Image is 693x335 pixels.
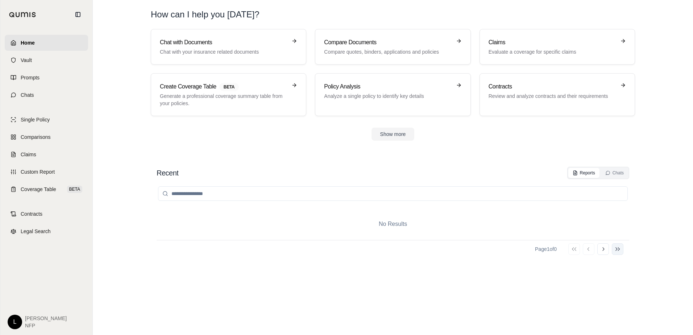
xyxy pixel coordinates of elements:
[315,29,470,65] a: Compare DocumentsCompare quotes, binders, applications and policies
[601,168,628,178] button: Chats
[160,38,287,47] h3: Chat with Documents
[5,164,88,180] a: Custom Report
[151,29,306,65] a: Chat with DocumentsChat with your insurance related documents
[573,170,595,176] div: Reports
[160,82,287,91] h3: Create Coverage Table
[480,29,635,65] a: ClaimsEvaluate a coverage for specific claims
[5,223,88,239] a: Legal Search
[372,128,415,141] button: Show more
[72,9,84,20] button: Collapse sidebar
[324,38,451,47] h3: Compare Documents
[315,73,470,116] a: Policy AnalysisAnalyze a single policy to identify key details
[21,116,50,123] span: Single Policy
[160,92,287,107] p: Generate a professional coverage summary table from your policies.
[5,112,88,128] a: Single Policy
[324,92,451,100] p: Analyze a single policy to identify key details
[8,315,22,329] div: L
[21,91,34,99] span: Chats
[605,170,624,176] div: Chats
[21,151,36,158] span: Claims
[25,322,67,329] span: NFP
[219,83,239,91] span: BETA
[489,82,616,91] h3: Contracts
[151,73,306,116] a: Create Coverage TableBETAGenerate a professional coverage summary table from your policies.
[21,168,55,175] span: Custom Report
[535,245,557,253] div: Page 1 of 0
[5,87,88,103] a: Chats
[480,73,635,116] a: ContractsReview and analyze contracts and their requirements
[324,82,451,91] h3: Policy Analysis
[489,48,616,55] p: Evaluate a coverage for specific claims
[5,129,88,145] a: Comparisons
[5,206,88,222] a: Contracts
[151,9,635,20] h1: How can I help you [DATE]?
[21,39,35,46] span: Home
[21,210,42,218] span: Contracts
[324,48,451,55] p: Compare quotes, binders, applications and policies
[9,12,36,17] img: Qumis Logo
[5,52,88,68] a: Vault
[5,181,88,197] a: Coverage TableBETA
[21,186,56,193] span: Coverage Table
[160,48,287,55] p: Chat with your insurance related documents
[489,92,616,100] p: Review and analyze contracts and their requirements
[568,168,599,178] button: Reports
[21,228,51,235] span: Legal Search
[21,74,40,81] span: Prompts
[157,168,178,178] h2: Recent
[67,186,82,193] span: BETA
[5,70,88,86] a: Prompts
[489,38,616,47] h3: Claims
[21,133,50,141] span: Comparisons
[21,57,32,64] span: Vault
[157,208,629,240] div: No Results
[25,315,67,322] span: [PERSON_NAME]
[5,146,88,162] a: Claims
[5,35,88,51] a: Home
